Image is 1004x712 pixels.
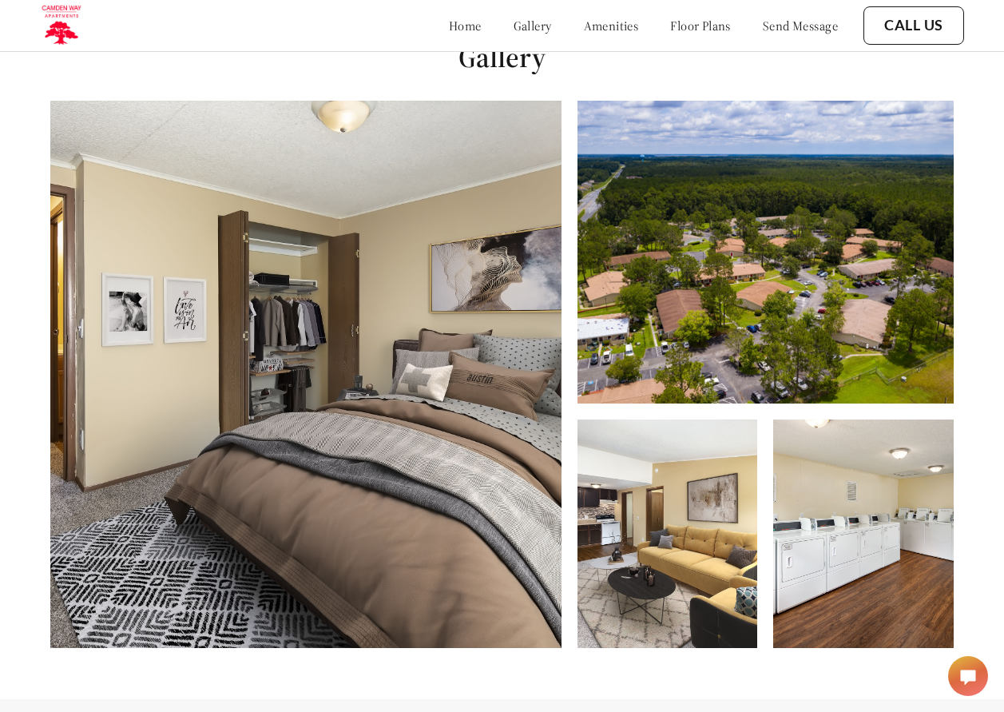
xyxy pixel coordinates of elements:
img: Alt text [577,101,954,404]
img: Alt text [50,101,562,648]
a: floor plans [670,18,731,34]
img: Alt text [577,420,758,648]
a: gallery [514,18,552,34]
a: send message [763,18,838,34]
a: amenities [584,18,639,34]
a: home [449,18,482,34]
img: camden_logo.png [40,4,82,47]
a: Call Us [884,17,943,34]
button: Call Us [863,6,964,45]
img: Alt text [773,420,954,648]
